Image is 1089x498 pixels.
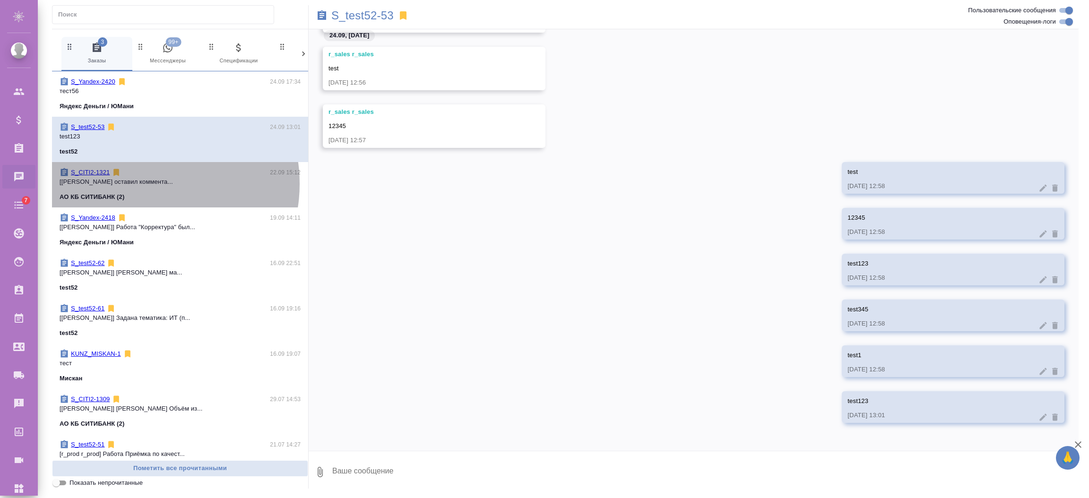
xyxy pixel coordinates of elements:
p: 24.09, [DATE] [329,31,369,40]
span: Заказы [65,42,129,65]
a: S_Yandex-2418 [71,214,115,221]
button: 🙏 [1056,446,1080,470]
p: 16.09 19:16 [270,304,301,313]
p: test52 [60,147,78,156]
p: 24.09 13:01 [270,122,301,132]
p: Яндекс Деньги / ЮМани [60,102,134,111]
svg: Зажми и перетащи, чтобы поменять порядок вкладок [207,42,216,51]
span: 7 [18,196,33,205]
p: [[PERSON_NAME]] [PERSON_NAME] ма... [60,268,301,277]
div: KUNZ_MISKAN-116.09 19:07тестМискан [52,343,308,389]
span: 3 [98,37,107,47]
input: Поиск [58,8,274,21]
p: тест56 [60,86,301,96]
a: S_CITI2-1309 [71,395,110,403]
p: test52 [60,283,78,292]
p: [r_prod r_prod] Работа Приёмка по качест... [60,449,301,459]
a: S_test52-62 [71,259,104,266]
span: Пометить все прочитанными [57,463,303,474]
div: [DATE] 12:56 [328,78,512,87]
div: S_Yandex-242024.09 17:34тест56Яндекс Деньги / ЮМани [52,71,308,117]
div: S_test52-6216.09 22:51[[PERSON_NAME]] [PERSON_NAME] ма...test52 [52,253,308,298]
span: Клиенты [278,42,341,65]
a: S_Yandex-2420 [71,78,115,85]
div: S_Yandex-241819.09 14:11[[PERSON_NAME]] Работа "Корректура" был...Яндекс Деньги / ЮМани [52,207,308,253]
div: [DATE] 13:01 [847,411,1031,420]
span: 🙏 [1060,448,1076,468]
p: тест [60,359,301,368]
a: S_CITI2-1321 [71,169,110,176]
svg: Зажми и перетащи, чтобы поменять порядок вкладок [65,42,74,51]
p: АО КБ СИТИБАНК (2) [60,192,124,202]
p: [[PERSON_NAME] оставил коммента... [60,177,301,187]
div: [DATE] 12:58 [847,365,1031,374]
div: [DATE] 12:58 [847,319,1031,328]
span: test [328,65,339,72]
div: S_test52-5121.07 14:27[r_prod r_prod] Работа Приёмка по качест...test52 [52,434,308,480]
div: [DATE] 12:58 [847,273,1031,283]
span: test [847,168,858,175]
svg: Отписаться [117,213,127,223]
span: Мессенджеры [136,42,199,65]
div: [DATE] 12:58 [847,227,1031,237]
div: [DATE] 12:57 [328,136,512,145]
p: 22.09 15:12 [270,168,301,177]
p: 24.09 17:34 [270,77,301,86]
a: 7 [2,193,35,217]
a: S_test52-53 [71,123,104,130]
svg: Отписаться [112,168,121,177]
span: Пользовательские сообщения [968,6,1056,15]
p: 16.09 22:51 [270,258,301,268]
span: 99+ [165,37,181,47]
div: r_sales r_sales [328,107,512,117]
button: Пометить все прочитанными [52,460,308,477]
div: [DATE] 12:58 [847,181,1031,191]
span: 12345 [328,122,346,129]
span: test123 [847,260,868,267]
p: test123 [60,132,301,141]
a: S_test52-61 [71,305,104,312]
p: 21.07 14:27 [270,440,301,449]
svg: Отписаться [112,395,121,404]
svg: Зажми и перетащи, чтобы поменять порядок вкладок [136,42,145,51]
a: S_test52-53 [331,11,394,20]
span: Оповещения-логи [1003,17,1056,26]
svg: Отписаться [106,440,116,449]
p: [[PERSON_NAME]] [PERSON_NAME] Объём из... [60,404,301,413]
span: Спецификации [207,42,270,65]
div: S_CITI2-130929.07 14:53[[PERSON_NAME]] [PERSON_NAME] Объём из...АО КБ СИТИБАНК (2) [52,389,308,434]
a: KUNZ_MISKAN-1 [71,350,121,357]
p: [[PERSON_NAME]] Задана тематика: ИТ (п... [60,313,301,323]
span: test345 [847,306,868,313]
svg: Отписаться [106,122,116,132]
svg: Отписаться [106,258,116,268]
span: 12345 [847,214,865,221]
p: test52 [60,328,78,338]
p: 19.09 14:11 [270,213,301,223]
span: test1 [847,352,861,359]
p: 29.07 14:53 [270,395,301,404]
span: Показать непрочитанные [69,478,143,488]
p: [[PERSON_NAME]] Работа "Корректура" был... [60,223,301,232]
p: АО КБ СИТИБАНК (2) [60,419,124,429]
svg: Зажми и перетащи, чтобы поменять порядок вкладок [278,42,287,51]
div: S_test52-6116.09 19:16[[PERSON_NAME]] Задана тематика: ИТ (п...test52 [52,298,308,343]
div: r_sales r_sales [328,50,512,59]
svg: Отписаться [123,349,132,359]
a: S_test52-51 [71,441,104,448]
svg: Отписаться [117,77,127,86]
p: Мискан [60,374,82,383]
div: S_test52-5324.09 13:01test123test52 [52,117,308,162]
p: Яндекс Деньги / ЮМани [60,238,134,247]
svg: Отписаться [106,304,116,313]
span: test123 [847,397,868,404]
div: S_CITI2-132122.09 15:12[[PERSON_NAME] оставил коммента...АО КБ СИТИБАНК (2) [52,162,308,207]
p: 16.09 19:07 [270,349,301,359]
